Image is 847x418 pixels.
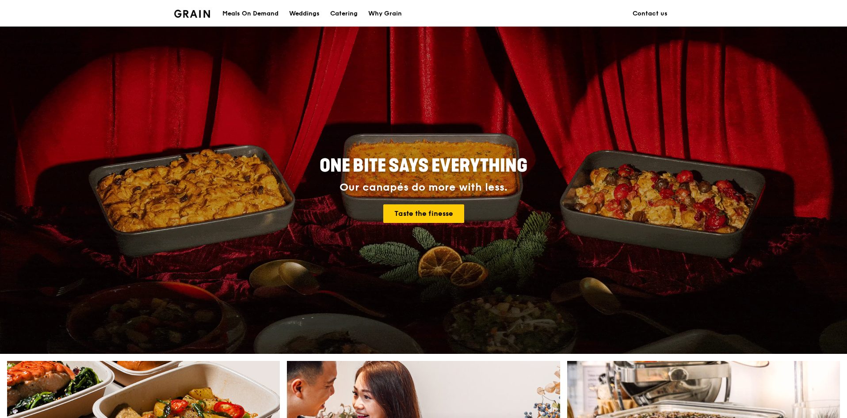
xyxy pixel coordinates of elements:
img: Grain [174,10,210,18]
span: ONE BITE SAYS EVERYTHING [320,155,527,176]
a: Why Grain [363,0,407,27]
div: Meals On Demand [222,0,279,27]
a: Contact us [627,0,673,27]
div: Why Grain [368,0,402,27]
div: Weddings [289,0,320,27]
div: Catering [330,0,358,27]
a: Taste the finesse [383,204,464,223]
a: Catering [325,0,363,27]
a: Weddings [284,0,325,27]
div: Our canapés do more with less. [264,181,583,194]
